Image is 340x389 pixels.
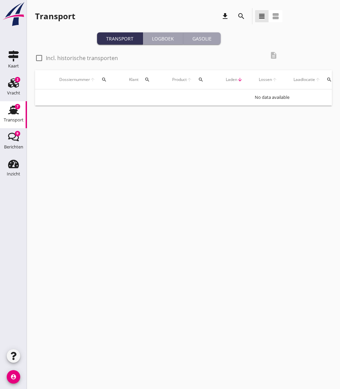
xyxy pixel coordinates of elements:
[258,12,266,20] i: view_headline
[186,35,218,42] div: Gasolie
[90,77,95,82] i: arrow_upward
[183,32,221,45] button: Gasolie
[145,77,150,82] i: search
[198,77,204,82] i: search
[4,145,23,149] div: Berichten
[15,77,20,82] div: 2
[272,77,277,82] i: arrow_upward
[315,77,320,82] i: arrow_upward
[7,172,20,176] div: Inzicht
[146,35,180,42] div: Logboek
[143,32,183,45] button: Logboek
[7,91,20,95] div: Vracht
[172,77,187,83] span: Product
[4,118,24,122] div: Transport
[226,77,237,83] span: Laden
[221,12,229,20] i: download
[101,77,107,82] i: search
[46,55,118,61] label: Incl. historische transporten
[129,72,156,88] div: Klant
[59,77,90,83] span: Dossiernummer
[7,370,20,384] i: account_circle
[100,35,140,42] div: Transport
[15,131,20,136] div: 9
[35,11,75,22] div: Transport
[1,2,26,27] img: logo-small.a267ee39.svg
[97,32,143,45] button: Transport
[237,77,243,82] i: arrow_downward
[8,64,19,68] div: Kaart
[15,104,20,109] div: 7
[237,12,245,20] i: search
[293,77,315,83] span: Laadlocatie
[327,77,332,82] i: search
[259,77,272,83] span: Lossen
[272,12,280,20] i: view_agenda
[187,77,192,82] i: arrow_upward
